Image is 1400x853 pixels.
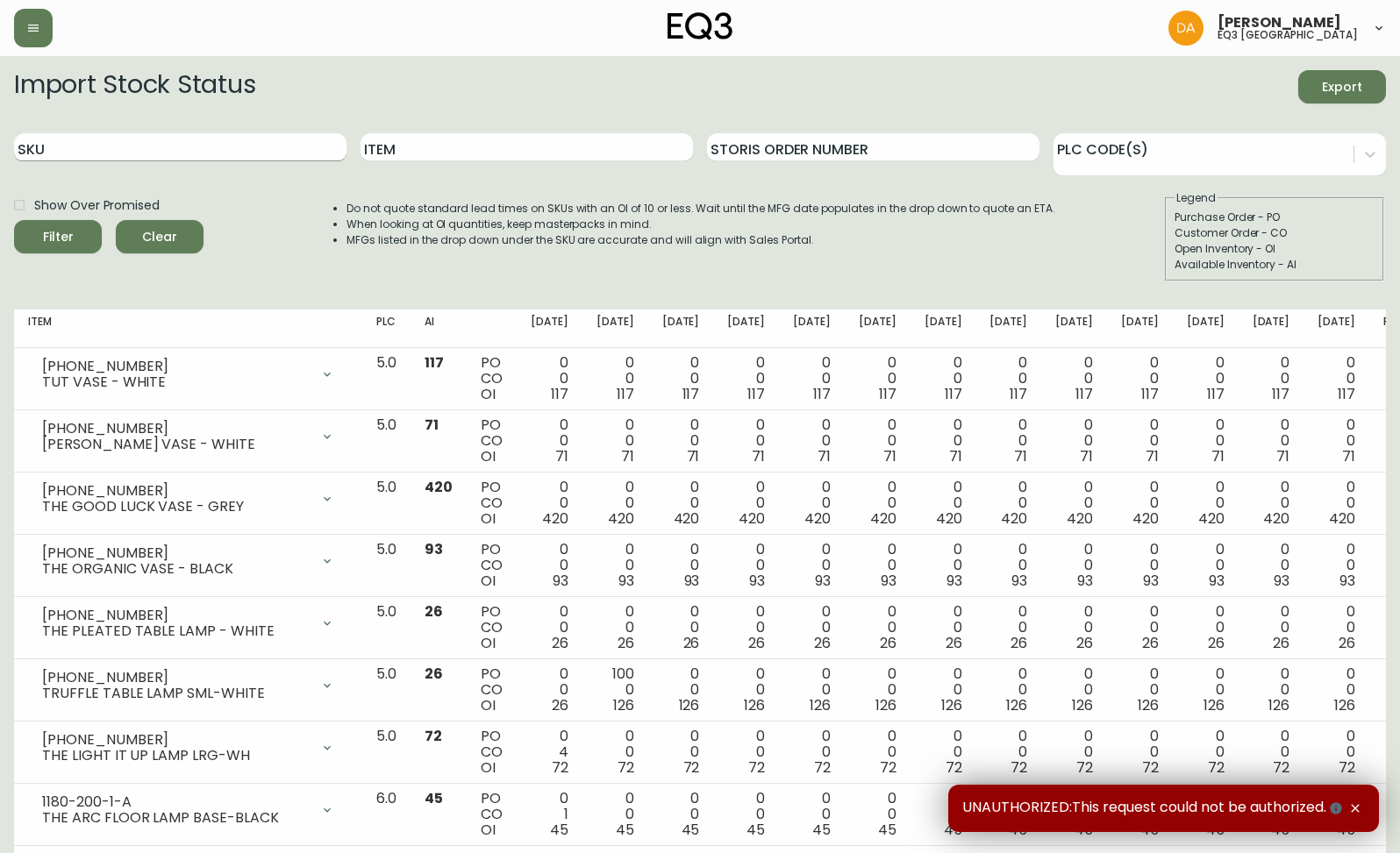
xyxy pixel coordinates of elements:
span: 117 [747,384,765,404]
span: 72 [1339,757,1355,778]
span: 72 [618,757,634,778]
span: 93 [1011,571,1027,591]
div: 0 0 [1121,542,1159,589]
div: 0 0 [1187,355,1225,402]
div: PO CO [481,604,503,651]
span: 71 [1080,446,1093,466]
div: THE LIGHT IT UP LAMP LRG-WH [42,748,310,764]
span: 93 [1339,571,1355,591]
div: 0 0 [925,480,962,527]
div: [PHONE_NUMBER] [42,608,310,623]
div: 0 0 [859,417,896,465]
div: 0 0 [727,542,765,589]
span: 126 [1334,695,1355,715]
div: 0 0 [989,417,1027,465]
td: 5.0 [362,473,411,535]
li: When looking at OI quantities, keep masterpacks in mind. [346,217,1055,232]
span: 72 [425,726,442,746]
span: 72 [946,757,962,778]
div: 0 0 [1318,417,1355,465]
span: OI [481,446,496,466]
div: PO CO [481,355,503,402]
span: 93 [1143,571,1159,591]
div: 0 0 [859,604,896,651]
span: 71 [1014,446,1027,466]
div: 0 0 [793,542,831,589]
th: Item [14,309,362,348]
div: Purchase Order - PO [1175,210,1375,225]
span: 420 [608,508,634,529]
span: 126 [744,695,765,715]
span: 26 [880,633,896,653]
span: 71 [1342,446,1355,466]
div: [PHONE_NUMBER] [42,670,310,686]
span: 420 [674,508,700,529]
div: 0 0 [531,666,568,714]
div: [PHONE_NUMBER]TUT VASE - WHITE [28,355,348,394]
span: OI [481,695,496,715]
span: 420 [1001,508,1027,529]
span: 72 [880,757,896,778]
div: [PHONE_NUMBER] [42,359,310,374]
div: 0 0 [925,604,962,651]
div: 0 0 [1121,666,1159,714]
span: 420 [870,508,896,529]
div: 0 0 [727,417,765,465]
span: 45 [682,820,700,840]
button: Clear [116,220,204,253]
span: 26 [425,664,443,684]
div: 0 0 [662,729,700,776]
th: [DATE] [713,309,779,348]
div: 0 0 [989,666,1027,714]
span: 71 [555,446,568,466]
div: 0 0 [1253,666,1290,714]
div: Available Inventory - AI [1175,257,1375,273]
div: 0 0 [1187,417,1225,465]
span: OI [481,384,496,404]
div: [PHONE_NUMBER]THE PLEATED TABLE LAMP - WHITE [28,604,348,643]
div: 0 0 [596,604,634,651]
div: 0 0 [531,355,568,402]
div: 0 0 [727,604,765,651]
div: PO CO [481,480,503,527]
th: [DATE] [1304,309,1369,348]
span: 117 [1338,384,1355,404]
th: [DATE] [779,309,845,348]
div: 100 0 [596,666,634,714]
div: 0 1 [531,791,568,838]
th: [DATE] [1107,309,1173,348]
div: 0 0 [989,729,1027,776]
div: 0 0 [989,542,1027,589]
div: 0 0 [1253,542,1290,589]
span: 45 [550,820,568,840]
span: 126 [1138,695,1159,715]
span: 71 [1211,446,1225,466]
span: 93 [618,571,634,591]
div: 0 0 [1187,666,1225,714]
th: [DATE] [517,309,582,348]
span: 117 [1010,384,1027,404]
span: 93 [1209,571,1225,591]
div: 0 0 [1318,542,1355,589]
div: 0 0 [859,542,896,589]
div: [PHONE_NUMBER][PERSON_NAME] VASE - WHITE [28,417,348,456]
span: 117 [1075,384,1093,404]
div: 0 0 [1121,480,1159,527]
th: [DATE] [1041,309,1107,348]
div: 0 0 [1121,729,1159,776]
td: 5.0 [362,535,411,597]
span: 45 [878,820,896,840]
th: [DATE] [1173,309,1239,348]
td: 5.0 [362,410,411,473]
span: 71 [818,446,831,466]
div: THE GOOD LUCK VASE - GREY [42,499,310,515]
div: 0 0 [1121,355,1159,402]
div: PO CO [481,729,503,776]
div: 0 4 [531,729,568,776]
div: PO CO [481,791,503,838]
div: 0 0 [727,480,765,527]
div: 0 0 [925,417,962,465]
span: 26 [1011,633,1027,653]
div: 0 0 [1055,480,1093,527]
span: 45 [812,820,831,840]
